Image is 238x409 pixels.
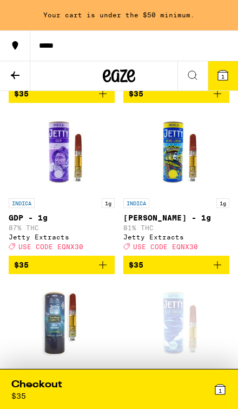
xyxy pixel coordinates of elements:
span: 1 [219,387,222,394]
a: Open page for GDP - 1g from Jetty Extracts [9,112,115,256]
button: Add to bag [9,85,115,103]
p: 1g [102,198,115,208]
img: Jetty Extracts - GDP - 1g [21,112,102,193]
span: $35 [14,89,29,98]
button: Add to bag [123,256,229,274]
span: Hi. Need any help? [8,8,89,18]
div: $ 35 [11,392,26,400]
span: 1 [221,73,224,80]
div: Checkout [11,378,62,392]
span: $35 [129,89,143,98]
span: USE CODE EQNX30 [133,243,198,250]
img: Jetty Extracts - Northern Lights #5 - 1g [21,283,102,364]
img: Jetty Extracts - King Louis - 1g [136,112,217,193]
div: Jetty Extracts [123,233,229,241]
button: Add to bag [9,256,115,274]
p: GDP - 1g [9,213,115,222]
span: $35 [129,261,143,269]
p: INDICA [123,198,149,208]
span: USE CODE EQNX30 [18,243,83,250]
p: 87% THC [9,224,115,231]
button: Add to bag [123,85,229,103]
p: 1g [216,198,229,208]
p: 81% THC [123,224,229,231]
p: [PERSON_NAME] - 1g [123,213,229,222]
a: Open page for King Louis - 1g from Jetty Extracts [123,112,229,256]
button: 1 [208,61,238,90]
p: INDICA [9,198,35,208]
div: Jetty Extracts [9,233,115,241]
span: $35 [14,261,29,269]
